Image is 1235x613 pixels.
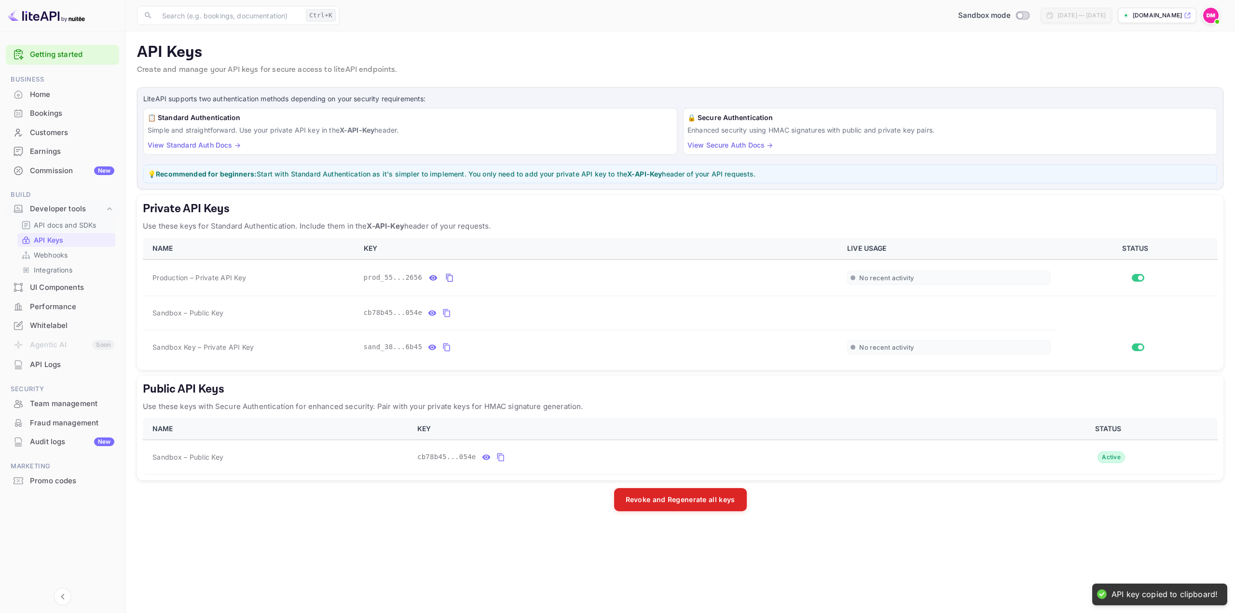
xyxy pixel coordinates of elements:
p: LiteAPI supports two authentication methods depending on your security requirements: [143,94,1217,104]
div: UI Components [6,278,119,297]
div: API Logs [30,359,114,370]
div: Switch to Production mode [954,10,1033,21]
a: Customers [6,123,119,141]
div: Developer tools [30,204,105,215]
a: Home [6,85,119,103]
h5: Public API Keys [143,381,1218,397]
img: Dylan McLean [1203,8,1219,23]
h5: Private API Keys [143,201,1218,217]
span: Sandbox mode [958,10,1011,21]
div: Whitelabel [30,320,114,331]
div: Home [30,89,114,100]
div: Active [1098,451,1125,463]
div: Ctrl+K [306,9,336,22]
p: API docs and SDKs [34,220,96,230]
span: No recent activity [859,274,914,282]
span: Business [6,74,119,85]
div: API Keys [17,233,115,247]
div: UI Components [30,282,114,293]
input: Search (e.g. bookings, documentation) [156,6,302,25]
div: API docs and SDKs [17,218,115,232]
a: API docs and SDKs [21,220,111,230]
a: API Logs [6,355,119,373]
strong: Recommended for beginners: [156,170,257,178]
div: Customers [6,123,119,142]
div: Team management [30,398,114,409]
p: Use these keys with Secure Authentication for enhanced security. Pair with your private keys for ... [143,401,1218,412]
div: Earnings [30,146,114,157]
span: sand_38...6b45 [364,342,423,352]
p: 💡 Start with Standard Authentication as it's simpler to implement. You only need to add your priv... [148,169,1213,179]
h6: 📋 Standard Authentication [148,112,673,123]
th: NAME [143,238,358,259]
a: Whitelabel [6,316,119,334]
div: Bookings [6,104,119,123]
p: Enhanced security using HMAC signatures with public and private key pairs. [687,125,1213,135]
div: Audit logs [30,436,114,448]
div: Fraud management [6,414,119,433]
div: New [94,437,114,446]
strong: X-API-Key [367,221,404,231]
strong: X-API-Key [627,170,662,178]
div: Fraud management [30,418,114,429]
a: Getting started [30,49,114,60]
a: View Secure Auth Docs → [687,141,773,149]
div: Promo codes [30,476,114,487]
p: Webhooks [34,250,68,260]
span: Sandbox – Public Key [152,452,223,462]
span: Build [6,190,119,200]
th: STATUS [1002,418,1218,440]
a: View Standard Auth Docs → [148,141,241,149]
p: [DOMAIN_NAME] [1133,11,1182,20]
h6: 🔒 Secure Authentication [687,112,1213,123]
table: private api keys table [143,238,1218,364]
a: API Keys [21,235,111,245]
div: [DATE] — [DATE] [1057,11,1106,20]
strong: X-API-Key [340,126,374,134]
a: UI Components [6,278,119,296]
span: Marketing [6,461,119,472]
span: cb78b45...054e [364,308,423,318]
div: Home [6,85,119,104]
a: CommissionNew [6,162,119,179]
p: API Keys [137,43,1223,62]
a: Promo codes [6,472,119,490]
button: Collapse navigation [54,588,71,605]
th: STATUS [1057,238,1218,259]
span: No recent activity [859,343,914,352]
div: Bookings [30,108,114,119]
span: cb78b45...054e [417,452,476,462]
div: Whitelabel [6,316,119,335]
div: Team management [6,395,119,413]
a: Webhooks [21,250,111,260]
span: Sandbox – Public Key [152,308,223,318]
button: Revoke and Regenerate all keys [614,488,747,511]
div: Performance [30,301,114,313]
span: Sandbox Key – Private API Key [152,343,254,351]
p: Use these keys for Standard Authentication. Include them in the header of your requests. [143,220,1218,232]
div: Commission [30,165,114,177]
div: Performance [6,298,119,316]
th: KEY [358,238,842,259]
span: Security [6,384,119,395]
a: Earnings [6,142,119,160]
div: API Logs [6,355,119,374]
div: Audit logsNew [6,433,119,451]
table: public api keys table [143,418,1218,475]
p: Simple and straightforward. Use your private API key in the header. [148,125,673,135]
div: Promo codes [6,472,119,490]
th: LIVE USAGE [841,238,1057,259]
p: API Keys [34,235,63,245]
th: KEY [412,418,1002,440]
a: Performance [6,298,119,315]
a: Fraud management [6,414,119,432]
p: Integrations [34,265,72,275]
a: Audit logsNew [6,433,119,450]
div: Customers [30,127,114,138]
th: NAME [143,418,412,440]
img: LiteAPI logo [8,8,85,23]
div: Developer tools [6,201,119,218]
div: New [94,166,114,175]
div: Integrations [17,263,115,277]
